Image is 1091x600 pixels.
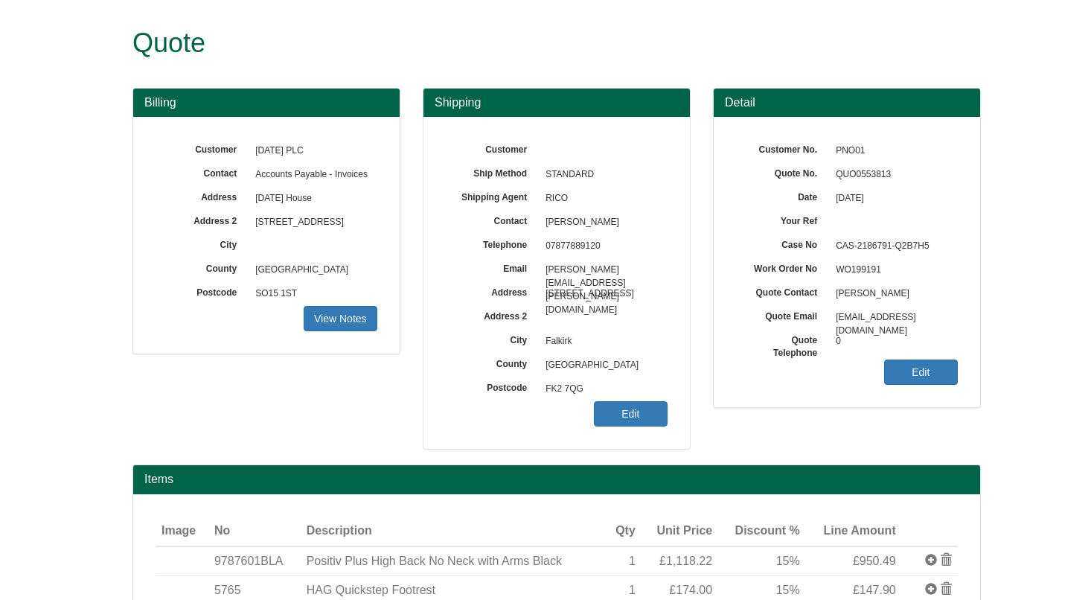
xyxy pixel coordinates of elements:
label: County [156,258,248,275]
span: [STREET_ADDRESS] [538,282,668,306]
label: City [156,234,248,252]
th: Description [301,517,605,546]
label: Quote Email [736,306,828,323]
span: 15% [776,584,800,596]
th: Discount % [718,517,806,546]
label: Postcode [156,282,248,299]
label: Email [446,258,538,275]
label: City [446,330,538,347]
label: Your Ref [736,211,828,228]
h2: Items [144,473,969,486]
span: 1 [629,584,636,596]
label: Quote No. [736,163,828,180]
span: WO199191 [836,264,881,275]
th: No [208,517,301,546]
span: [STREET_ADDRESS] [248,211,377,234]
a: View Notes [304,306,377,331]
span: £174.00 [669,584,712,596]
span: Accounts Payable - Invoices [248,163,377,187]
label: Address [446,282,538,299]
label: Telephone [446,234,538,252]
th: Image [156,517,208,546]
span: HAG Quickstep Footrest [307,584,435,596]
span: PNO01 [828,139,958,163]
span: CAS-2186791-Q2B7H5 [828,234,958,258]
label: Postcode [446,377,538,395]
label: Date [736,187,828,204]
label: Work Order No [736,258,828,275]
span: [DATE] PLC [248,139,377,163]
span: [DATE] House [248,187,377,211]
span: STANDARD [538,163,668,187]
span: Positiv Plus High Back No Neck with Arms Black [307,555,562,567]
span: £950.49 [853,555,896,567]
h1: Quote [132,28,925,58]
label: Case No [736,234,828,252]
span: QUO0553813 [828,163,958,187]
label: Customer No. [736,139,828,156]
span: £1,118.22 [659,555,712,567]
span: [DATE] [828,187,958,211]
span: SO15 1ST [248,282,377,306]
label: Quote Telephone [736,330,828,360]
a: Edit [594,401,668,427]
label: Customer [446,139,538,156]
label: Address 2 [446,306,538,323]
span: [EMAIL_ADDRESS][DOMAIN_NAME] [828,306,958,330]
span: RICO [538,187,668,211]
span: 1 [629,555,636,567]
th: Qty [605,517,642,546]
label: Ship Method [446,163,538,180]
a: Edit [884,360,958,385]
h3: Detail [725,96,969,109]
h3: Billing [144,96,388,109]
span: [PERSON_NAME][EMAIL_ADDRESS][PERSON_NAME][DOMAIN_NAME] [538,258,668,282]
label: Customer [156,139,248,156]
td: 9787601BLA [208,546,301,576]
span: [PERSON_NAME] [538,211,668,234]
th: Unit Price [642,517,718,546]
th: Line Amount [806,517,902,546]
label: Shipping Agent [446,187,538,204]
span: 07877889120 [538,234,668,258]
label: Quote Contact [736,282,828,299]
span: £147.90 [853,584,896,596]
label: Contact [156,163,248,180]
label: Contact [446,211,538,228]
span: 15% [776,555,800,567]
span: [GEOGRAPHIC_DATA] [538,354,668,377]
span: [GEOGRAPHIC_DATA] [248,258,377,282]
label: County [446,354,538,371]
label: Address 2 [156,211,248,228]
label: Address [156,187,248,204]
span: 0 [828,330,958,354]
span: [PERSON_NAME] [828,282,958,306]
span: Falkirk [538,330,668,354]
span: FK2 7QG [538,377,668,401]
h3: Shipping [435,96,679,109]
